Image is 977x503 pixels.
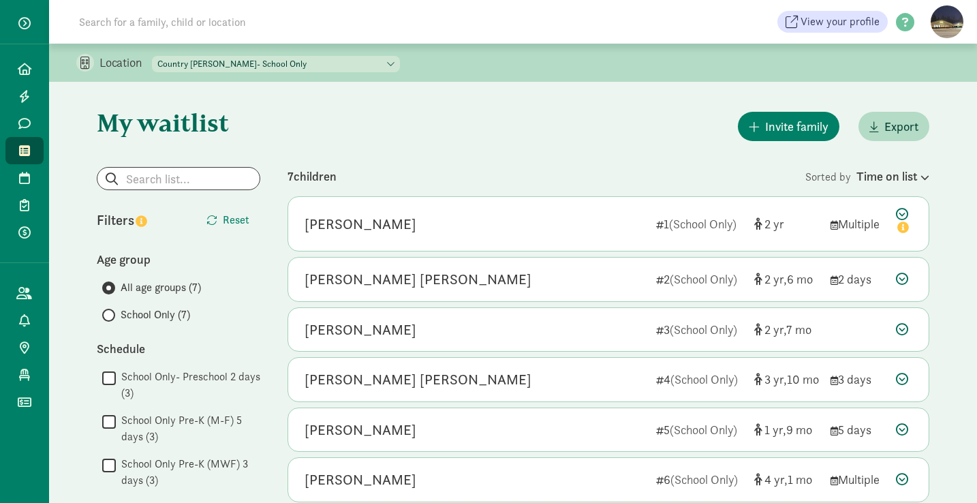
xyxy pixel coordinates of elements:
span: 10 [787,371,819,387]
div: 3 [656,320,743,339]
span: (School Only) [670,322,737,337]
div: Jensen Schmitz [305,369,531,391]
div: [object Object] [754,215,820,233]
span: View your profile [801,14,880,30]
span: 6 [787,271,813,287]
p: Location [99,55,152,71]
div: Arush Singh [305,419,416,441]
span: 9 [786,422,812,438]
span: All age groups (7) [121,279,201,296]
div: [object Object] [754,470,820,489]
div: Age group [97,250,260,269]
div: 1 [656,215,743,233]
label: School Only Pre-K (M-F) 5 days (3) [116,412,260,445]
input: Search for a family, child or location [71,8,453,35]
span: 1 [764,422,786,438]
span: 3 [764,371,787,387]
div: Coen Christenson [305,269,531,290]
span: 7 [786,322,811,337]
div: Poppy McGrath [305,213,416,235]
span: 4 [764,472,788,487]
span: Reset [223,212,249,228]
div: 6 [656,470,743,489]
span: 2 [764,322,786,337]
div: [object Object] [754,320,820,339]
span: Export [884,117,918,136]
div: Multiple [831,215,885,233]
button: Reset [196,207,260,234]
label: School Only- Preschool 2 days (3) [116,369,260,401]
div: 3 days [831,370,885,388]
span: (School Only) [670,371,738,387]
div: Sterling Esquivel [305,469,416,491]
div: 2 [656,270,743,288]
label: School Only Pre-K (MWF) 3 days (3) [116,456,260,489]
div: Schedule [97,339,260,358]
div: 2 days [831,270,885,288]
div: 7 children [288,167,805,185]
span: School Only (7) [121,307,190,323]
input: Search list... [97,168,260,189]
span: (School Only) [670,271,737,287]
div: [object Object] [754,370,820,388]
span: Invite family [765,117,828,136]
div: Elynnor Torres [305,319,416,341]
div: 5 days [831,421,885,439]
a: View your profile [777,11,888,33]
span: (School Only) [670,472,738,487]
span: (School Only) [670,422,737,438]
div: [object Object] [754,421,820,439]
h1: My waitlist [97,109,260,136]
button: Export [858,112,929,141]
div: [object Object] [754,270,820,288]
div: Time on list [856,167,929,185]
div: 4 [656,370,743,388]
span: 2 [764,216,784,232]
div: Filters [97,210,179,230]
iframe: Chat Widget [909,438,977,503]
span: (School Only) [669,216,736,232]
div: Multiple [831,470,885,489]
div: 5 [656,421,743,439]
button: Invite family [738,112,839,141]
div: Sorted by [805,167,929,185]
span: 1 [788,472,812,487]
span: 2 [764,271,787,287]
